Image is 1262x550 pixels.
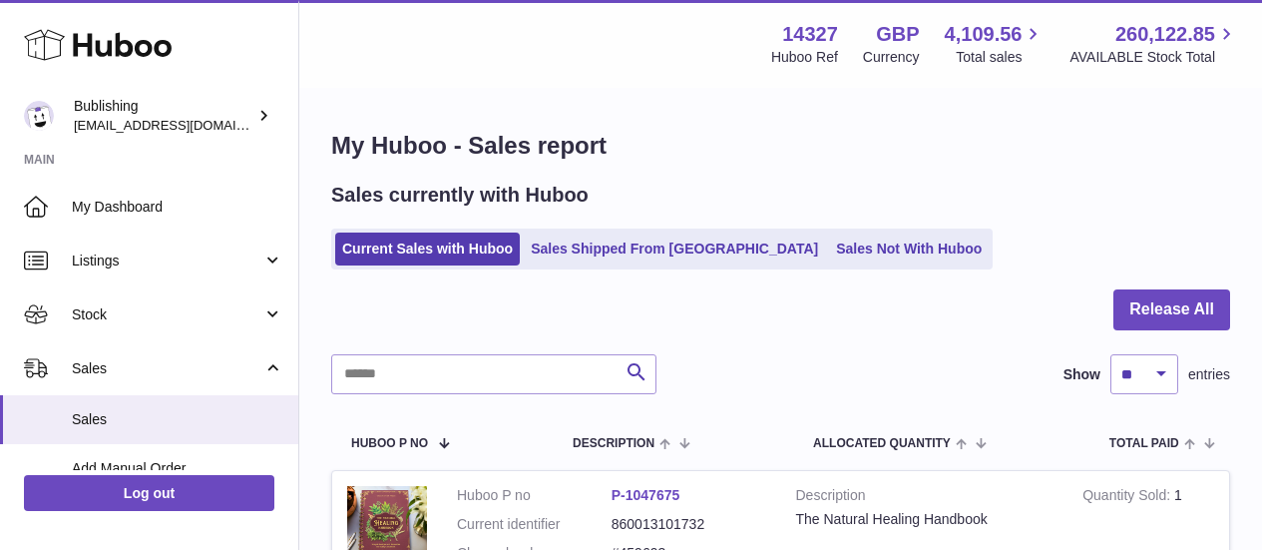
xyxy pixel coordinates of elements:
[72,305,262,324] span: Stock
[796,510,1053,529] div: The Natural Healing Handbook
[863,48,920,67] div: Currency
[876,21,919,48] strong: GBP
[945,21,1023,48] span: 4,109.56
[457,486,612,505] dt: Huboo P no
[74,117,293,133] span: [EMAIL_ADDRESS][DOMAIN_NAME]
[813,437,951,450] span: ALLOCATED Quantity
[1109,437,1179,450] span: Total paid
[331,182,589,209] h2: Sales currently with Huboo
[24,101,54,131] img: internalAdmin-14327@internal.huboo.com
[331,130,1230,162] h1: My Huboo - Sales report
[1188,365,1230,384] span: entries
[24,475,274,511] a: Log out
[1063,365,1100,384] label: Show
[573,437,654,450] span: Description
[612,487,680,503] a: P-1047675
[72,252,262,271] span: Listings
[72,410,283,429] span: Sales
[1082,487,1174,508] strong: Quantity Sold
[351,437,428,450] span: Huboo P no
[1069,21,1238,67] a: 260,122.85 AVAILABLE Stock Total
[524,233,825,266] a: Sales Shipped From [GEOGRAPHIC_DATA]
[1113,289,1230,330] button: Release All
[796,486,1053,510] strong: Description
[956,48,1045,67] span: Total sales
[1115,21,1215,48] span: 260,122.85
[612,515,766,534] dd: 860013101732
[72,198,283,217] span: My Dashboard
[335,233,520,266] a: Current Sales with Huboo
[829,233,989,266] a: Sales Not With Huboo
[782,21,838,48] strong: 14327
[1069,48,1238,67] span: AVAILABLE Stock Total
[945,21,1046,67] a: 4,109.56 Total sales
[72,459,283,478] span: Add Manual Order
[771,48,838,67] div: Huboo Ref
[74,97,253,135] div: Bublishing
[72,359,262,378] span: Sales
[457,515,612,534] dt: Current identifier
